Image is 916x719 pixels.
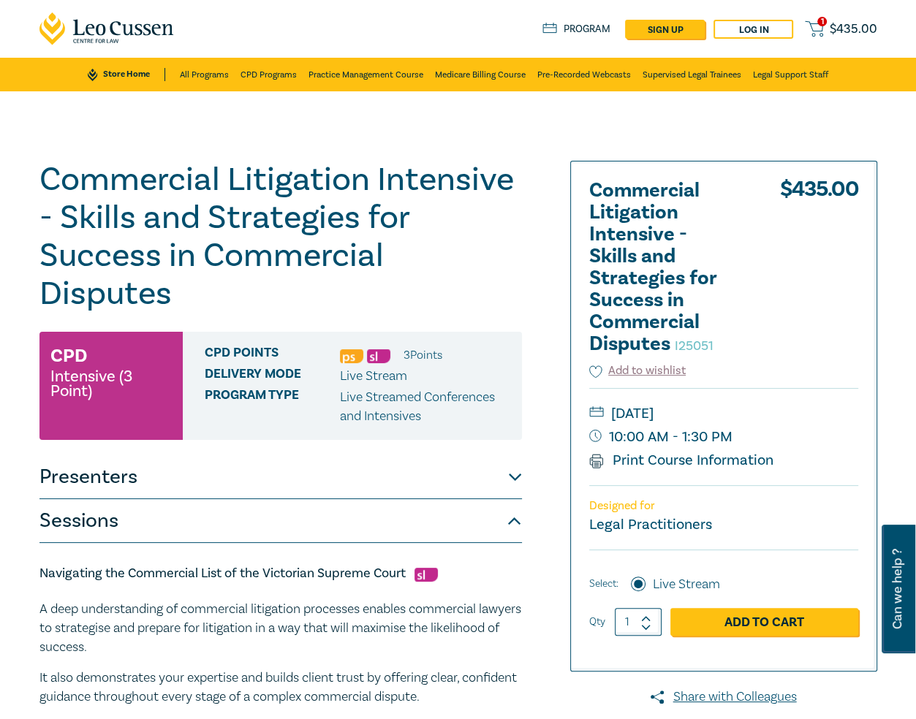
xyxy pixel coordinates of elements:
p: A deep understanding of commercial litigation processes enables commercial lawyers to strategise ... [39,600,522,657]
span: 1 [817,17,827,26]
a: Pre-Recorded Webcasts [537,58,631,91]
a: Store Home [88,68,164,81]
a: Practice Management Course [309,58,423,91]
a: sign up [625,20,705,39]
a: Supervised Legal Trainees [643,58,741,91]
span: Program type [205,388,340,426]
span: Delivery Mode [205,367,340,386]
span: Can we help ? [890,533,904,644]
a: Program [542,23,610,36]
small: Intensive (3 Point) [50,369,172,398]
small: [DATE] [589,402,858,425]
span: CPD Points [205,346,340,365]
a: Add to Cart [670,608,858,636]
p: It also demonstrates your expertise and builds client trust by offering clear, confident guidance... [39,669,522,707]
a: Log in [714,20,793,39]
a: CPD Programs [241,58,297,91]
h2: Commercial Litigation Intensive - Skills and Strategies for Success in Commercial Disputes [589,180,750,355]
img: Substantive Law [415,568,438,582]
span: $ 435.00 [830,23,877,36]
small: 10:00 AM - 1:30 PM [589,425,858,449]
img: Substantive Law [367,349,390,363]
a: Medicare Billing Course [435,58,526,91]
a: All Programs [180,58,229,91]
p: Designed for [589,499,858,513]
a: Legal Support Staff [753,58,828,91]
small: Legal Practitioners [589,515,712,534]
a: Print Course Information [589,451,774,470]
a: Share with Colleagues [570,688,877,707]
small: I25051 [675,338,714,354]
button: Sessions [39,499,522,543]
img: Professional Skills [340,349,363,363]
span: Select: [589,576,618,592]
button: Presenters [39,455,522,499]
label: Qty [589,614,605,630]
button: Add to wishlist [589,362,686,379]
h3: CPD [50,343,87,369]
li: 3 Point s [404,346,442,365]
h1: Commercial Litigation Intensive - Skills and Strategies for Success in Commercial Disputes [39,161,522,313]
p: Live Streamed Conferences and Intensives [340,388,511,426]
h5: Navigating the Commercial List of the Victorian Supreme Court [39,565,522,582]
label: Live Stream [653,575,720,594]
input: 1 [615,608,662,636]
div: $ 435.00 [780,180,858,362]
span: Live Stream [340,368,407,384]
